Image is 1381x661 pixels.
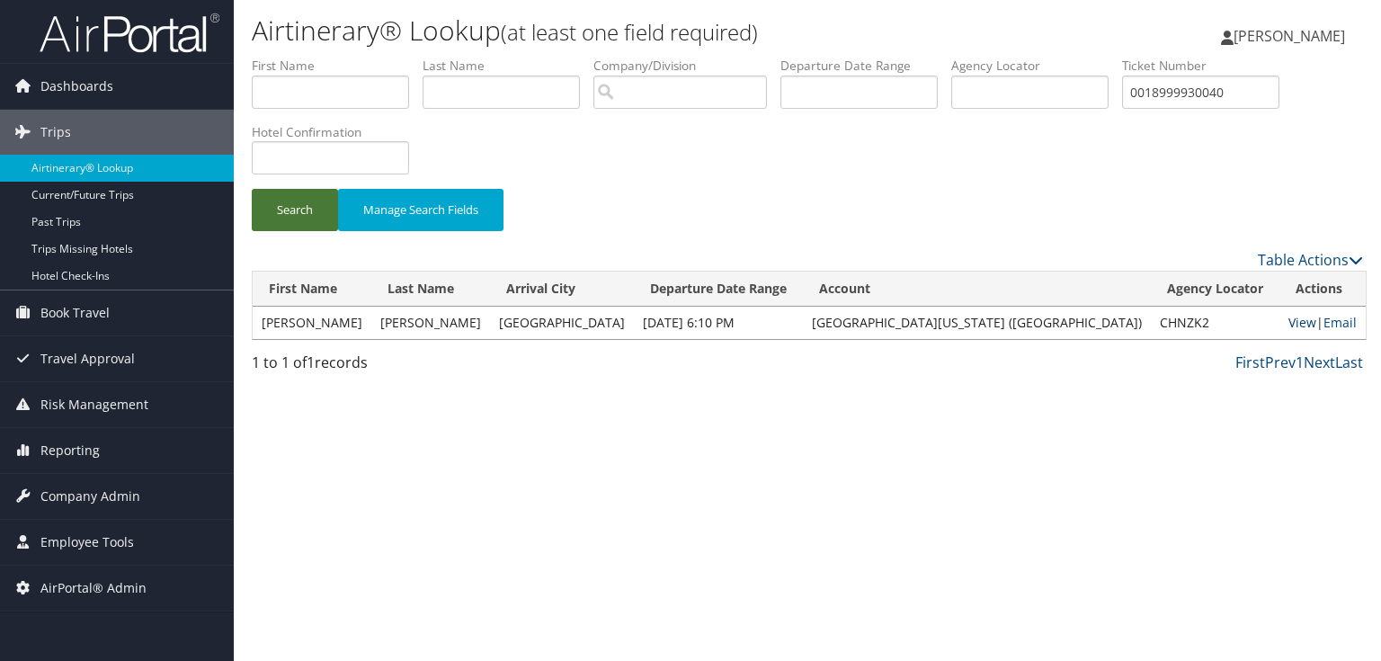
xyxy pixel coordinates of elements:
[803,272,1151,307] th: Account: activate to sort column ascending
[634,272,803,307] th: Departure Date Range: activate to sort column ascending
[1151,272,1279,307] th: Agency Locator: activate to sort column ascending
[593,57,780,75] label: Company/Division
[40,336,135,381] span: Travel Approval
[423,57,593,75] label: Last Name
[253,307,371,339] td: [PERSON_NAME]
[1288,314,1316,331] a: View
[951,57,1122,75] label: Agency Locator
[1279,272,1366,307] th: Actions
[1235,353,1265,372] a: First
[252,352,510,382] div: 1 to 1 of records
[780,57,951,75] label: Departure Date Range
[40,382,148,427] span: Risk Management
[252,12,993,49] h1: Airtinerary® Lookup
[40,64,113,109] span: Dashboards
[1122,57,1293,75] label: Ticket Number
[253,272,371,307] th: First Name: activate to sort column ascending
[803,307,1151,339] td: [GEOGRAPHIC_DATA][US_STATE] ([GEOGRAPHIC_DATA])
[490,307,634,339] td: [GEOGRAPHIC_DATA]
[1265,353,1296,372] a: Prev
[1221,9,1363,63] a: [PERSON_NAME]
[1151,307,1279,339] td: CHNZK2
[501,17,758,47] small: (at least one field required)
[1296,353,1304,372] a: 1
[40,12,219,54] img: airportal-logo.png
[1323,314,1357,331] a: Email
[252,57,423,75] label: First Name
[40,520,134,565] span: Employee Tools
[371,272,490,307] th: Last Name: activate to sort column ascending
[634,307,803,339] td: [DATE] 6:10 PM
[1304,353,1335,372] a: Next
[307,353,315,372] span: 1
[490,272,634,307] th: Arrival City: activate to sort column ascending
[252,123,423,141] label: Hotel Confirmation
[40,566,147,611] span: AirPortal® Admin
[40,474,140,519] span: Company Admin
[252,189,338,231] button: Search
[1279,307,1366,339] td: |
[338,189,503,231] button: Manage Search Fields
[40,428,100,473] span: Reporting
[1258,250,1363,270] a: Table Actions
[40,110,71,155] span: Trips
[1335,353,1363,372] a: Last
[371,307,490,339] td: [PERSON_NAME]
[40,290,110,335] span: Book Travel
[1234,26,1345,46] span: [PERSON_NAME]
